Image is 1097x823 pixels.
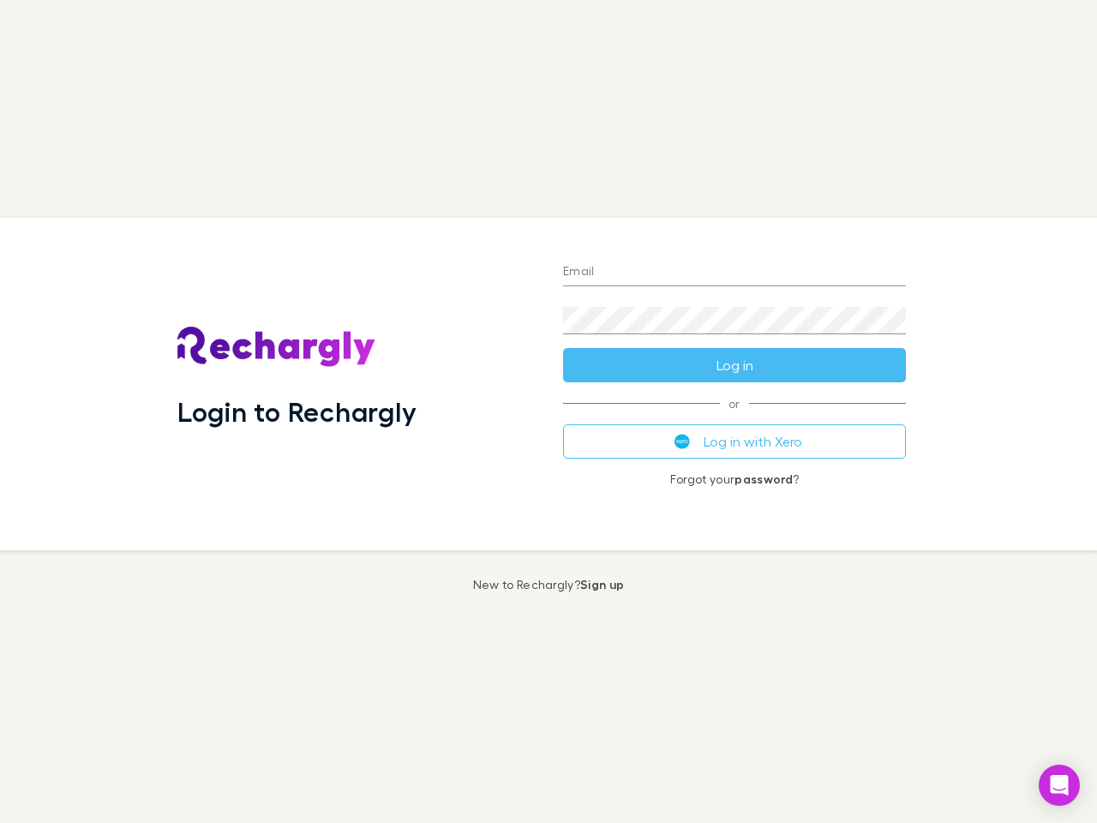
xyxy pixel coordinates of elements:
button: Log in [563,348,906,382]
span: or [563,403,906,404]
img: Rechargly's Logo [177,327,376,368]
p: Forgot your ? [563,472,906,486]
button: Log in with Xero [563,424,906,459]
p: New to Rechargly? [473,578,625,592]
img: Xero's logo [674,434,690,449]
a: Sign up [580,577,624,592]
a: password [734,472,793,486]
h1: Login to Rechargly [177,395,417,428]
div: Open Intercom Messenger [1039,765,1080,806]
